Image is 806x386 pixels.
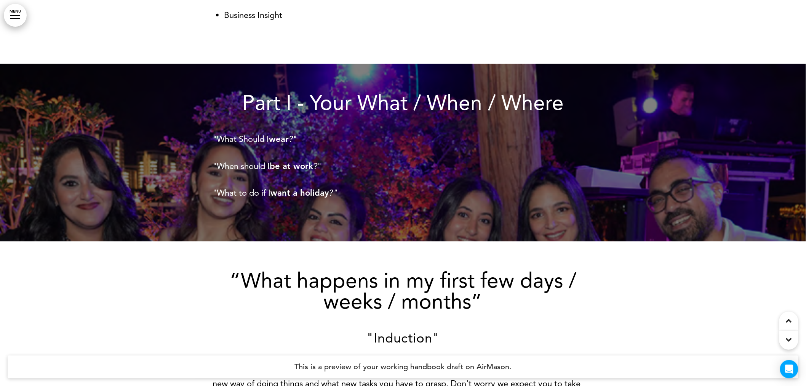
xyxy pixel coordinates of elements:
[213,161,321,171] span: "When should I "
[289,134,293,144] em: ?
[224,8,593,22] p: Business Insight
[329,188,337,198] em: ?"
[8,355,798,378] h4: This is a preview of your working handbook draft on AirMason.
[213,270,593,312] h1: “What happens in my first few days / weeks / months”
[242,90,564,115] span: Part I - Your What / When / Where
[270,161,313,171] strong: be at work
[213,188,337,198] span: "What to do if I
[313,161,317,171] em: ?
[4,4,27,27] a: MENU
[780,360,798,378] div: Open Intercom Messenger
[213,331,593,344] h4: "Induction"
[213,134,297,144] span: "What Should I "
[270,188,329,198] strong: want a holiday
[269,134,289,144] strong: wear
